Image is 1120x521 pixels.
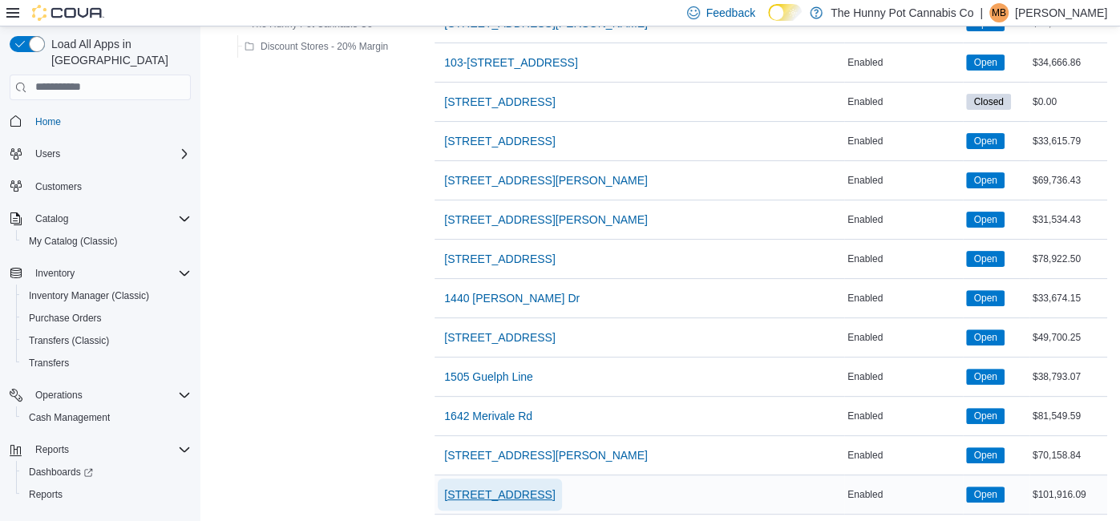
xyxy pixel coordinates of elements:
span: Inventory [29,264,191,283]
span: Home [35,115,61,128]
p: | [980,3,983,22]
span: Reports [35,443,69,456]
span: Open [973,409,997,423]
span: Customers [29,176,191,196]
button: [STREET_ADDRESS][PERSON_NAME] [438,164,654,196]
span: Open [966,133,1004,149]
span: Purchase Orders [22,309,191,328]
span: Operations [29,386,191,405]
span: Open [973,173,997,188]
div: $81,549.59 [1029,406,1107,426]
span: Open [966,329,1004,345]
span: Open [966,290,1004,306]
div: Enabled [844,92,963,111]
p: The Hunny Pot Cannabis Co [831,3,973,22]
span: Operations [35,389,83,402]
span: 1440 [PERSON_NAME] Dr [444,290,580,306]
span: Customers [35,180,82,193]
button: 1440 [PERSON_NAME] Dr [438,282,586,314]
span: Load All Apps in [GEOGRAPHIC_DATA] [45,36,191,68]
button: Reports [29,440,75,459]
span: [STREET_ADDRESS][PERSON_NAME] [444,212,648,228]
button: Transfers (Classic) [16,329,197,352]
a: My Catalog (Classic) [22,232,124,251]
a: Inventory Manager (Classic) [22,286,156,305]
div: Enabled [844,171,963,190]
div: $34,666.86 [1029,53,1107,72]
span: [STREET_ADDRESS] [444,487,555,503]
span: [STREET_ADDRESS] [444,94,555,110]
span: Open [966,487,1004,503]
span: Reports [29,440,191,459]
span: Open [973,252,997,266]
button: [STREET_ADDRESS] [438,243,561,275]
span: Open [973,448,997,462]
div: $78,922.50 [1029,249,1107,269]
div: Enabled [844,485,963,504]
div: Mackenzie Brewitt [989,3,1009,22]
p: [PERSON_NAME] [1015,3,1107,22]
button: Customers [3,175,197,198]
span: My Catalog (Classic) [29,235,118,248]
span: Inventory [35,267,75,280]
button: [STREET_ADDRESS][PERSON_NAME] [438,204,654,236]
button: [STREET_ADDRESS] [438,86,561,118]
span: Closed [966,94,1010,110]
span: Inventory Manager (Classic) [22,286,191,305]
button: 103-[STREET_ADDRESS] [438,46,584,79]
button: Reports [16,483,197,506]
span: Open [966,408,1004,424]
span: Catalog [29,209,191,228]
button: Inventory [29,264,81,283]
a: Customers [29,177,88,196]
button: [STREET_ADDRESS][PERSON_NAME] [438,439,654,471]
button: Catalog [3,208,197,230]
span: MB [992,3,1006,22]
span: Dashboards [29,466,93,479]
div: Enabled [844,131,963,151]
span: Catalog [35,212,68,225]
span: Transfers [22,353,191,373]
div: Enabled [844,53,963,72]
button: 1642 Merivale Rd [438,400,539,432]
div: $101,916.09 [1029,485,1107,504]
button: Discount Stores - 20% Margin [238,37,394,56]
div: $70,158.84 [1029,446,1107,465]
span: Dark Mode [768,21,769,22]
span: Open [973,487,997,502]
span: [STREET_ADDRESS] [444,329,555,345]
div: $69,736.43 [1029,171,1107,190]
div: Enabled [844,289,963,308]
a: Cash Management [22,408,116,427]
button: Catalog [29,209,75,228]
button: My Catalog (Classic) [16,230,197,252]
div: $33,615.79 [1029,131,1107,151]
span: Dashboards [22,462,191,482]
span: Reports [29,488,63,501]
a: Transfers (Classic) [22,331,115,350]
span: [STREET_ADDRESS][PERSON_NAME] [444,447,648,463]
span: 103-[STREET_ADDRESS] [444,55,578,71]
button: Operations [3,384,197,406]
span: Open [973,291,997,305]
span: Open [973,55,997,70]
span: Inventory Manager (Classic) [29,289,149,302]
a: Dashboards [16,461,197,483]
button: Inventory Manager (Classic) [16,285,197,307]
span: My Catalog (Classic) [22,232,191,251]
a: Home [29,112,67,131]
span: [STREET_ADDRESS] [444,251,555,267]
span: Open [966,251,1004,267]
button: Transfers [16,352,197,374]
div: $33,674.15 [1029,289,1107,308]
button: [STREET_ADDRESS] [438,125,561,157]
span: [STREET_ADDRESS] [444,133,555,149]
span: Users [29,144,191,164]
span: Open [966,447,1004,463]
button: Purchase Orders [16,307,197,329]
div: Enabled [844,446,963,465]
button: 1505 Guelph Line [438,361,540,393]
span: Cash Management [22,408,191,427]
input: Dark Mode [768,4,802,21]
button: Cash Management [16,406,197,429]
